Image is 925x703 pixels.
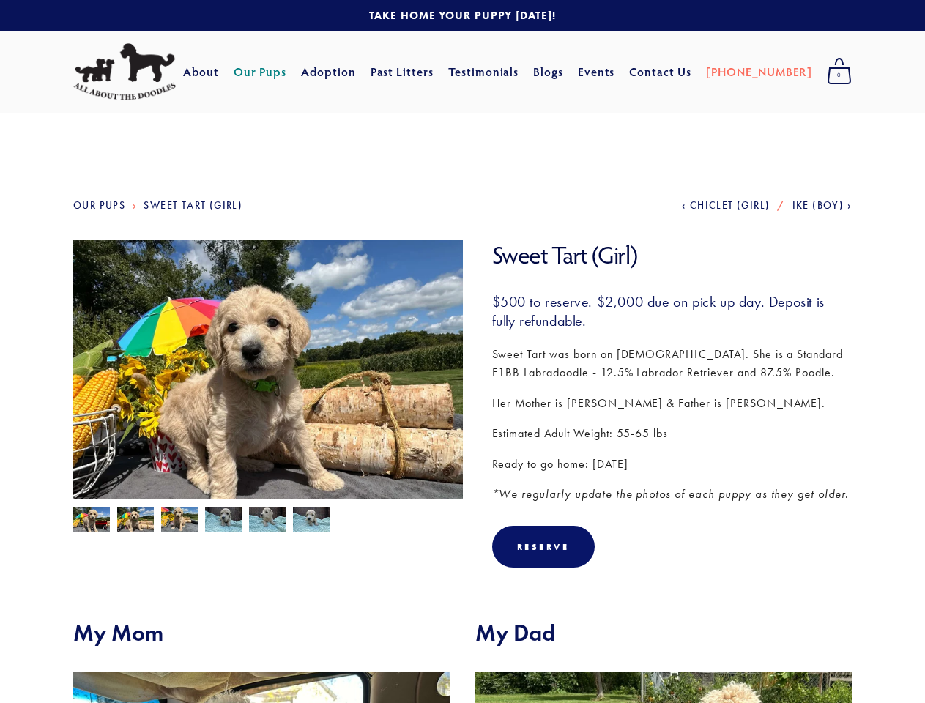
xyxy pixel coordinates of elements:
[792,199,844,212] span: Ike (Boy)
[629,59,691,85] a: Contact Us
[205,507,242,535] img: Sweet Tart 2.jpg
[706,59,812,85] a: [PHONE_NUMBER]
[492,240,852,270] h1: Sweet Tart (Girl)
[578,59,615,85] a: Events
[161,507,198,535] img: Sweet Tart 5.jpg
[492,487,849,501] em: *We regularly update the photos of each puppy as they get older.
[249,507,286,535] img: Sweet Tart 3.jpg
[448,59,519,85] a: Testimonials
[117,507,154,535] img: Sweet Tart 6.jpg
[73,619,450,647] h2: My Mom
[492,526,595,568] div: Reserve
[371,64,434,79] a: Past Litters
[820,53,859,90] a: 0 items in cart
[183,59,219,85] a: About
[492,394,852,413] p: Her Mother is [PERSON_NAME] & Father is [PERSON_NAME].
[682,199,770,212] a: Chiclet (Girl)
[73,43,176,100] img: All About The Doodles
[792,199,852,212] a: Ike (Boy)
[293,507,330,535] img: Sweet Tart 1.jpg
[234,59,287,85] a: Our Pups
[533,59,563,85] a: Blogs
[73,507,110,535] img: Sweet Tart 4.jpg
[492,345,852,382] p: Sweet Tart was born on [DEMOGRAPHIC_DATA]. She is a Standard F1BB Labradoodle - 12.5% Labrador Re...
[827,66,852,85] span: 0
[73,240,463,532] img: Sweet Tart 6.jpg
[144,199,242,212] a: Sweet Tart (Girl)
[690,199,770,212] span: Chiclet (Girl)
[492,455,852,474] p: Ready to go home: [DATE]
[301,59,356,85] a: Adoption
[73,199,125,212] a: Our Pups
[492,424,852,443] p: Estimated Adult Weight: 55-65 lbs
[517,541,570,552] div: Reserve
[475,619,852,647] h2: My Dad
[492,292,852,330] h3: $500 to reserve. $2,000 due on pick up day. Deposit is fully refundable.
